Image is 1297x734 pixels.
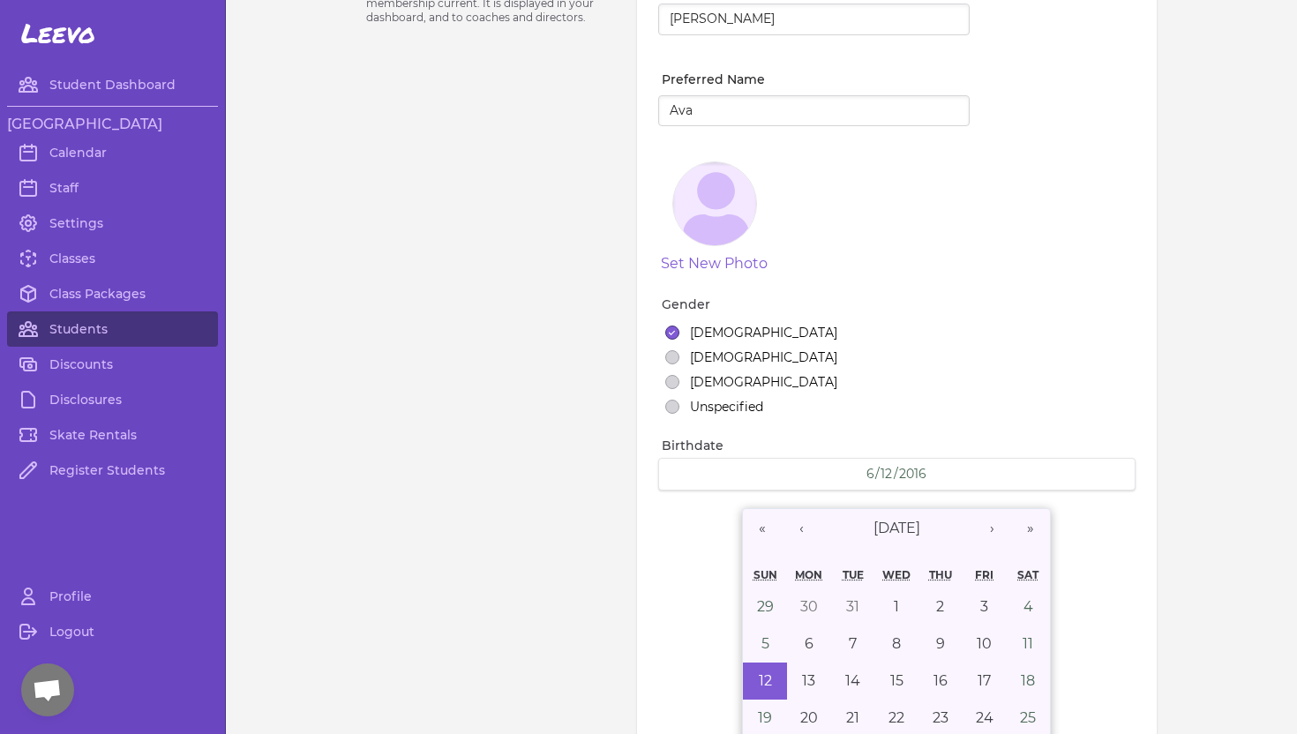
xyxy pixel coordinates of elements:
[894,465,898,483] span: /
[7,276,218,311] a: Class Packages
[7,67,218,102] a: Student Dashboard
[743,509,782,548] button: «
[898,466,927,483] input: YYYY
[7,382,218,417] a: Disclosures
[753,568,777,581] abbr: Sunday
[805,635,813,652] abbr: June 6, 2016
[662,437,1136,454] label: Birthdate
[936,635,945,652] abbr: June 9, 2016
[7,170,218,206] a: Staff
[758,709,772,726] abbr: June 19, 2016
[658,4,970,35] input: Richard Button
[933,672,948,689] abbr: June 16, 2016
[7,453,218,488] a: Register Students
[787,588,831,625] button: May 30, 2016
[894,598,899,615] abbr: June 1, 2016
[802,672,815,689] abbr: June 13, 2016
[1007,663,1051,700] button: June 18, 2016
[1011,509,1050,548] button: »
[873,520,920,536] span: [DATE]
[849,635,857,652] abbr: June 7, 2016
[874,588,918,625] button: June 1, 2016
[690,324,837,341] label: [DEMOGRAPHIC_DATA]
[7,241,218,276] a: Classes
[7,347,218,382] a: Discounts
[874,663,918,700] button: June 15, 2016
[963,625,1007,663] button: June 10, 2016
[7,417,218,453] a: Skate Rentals
[743,588,787,625] button: May 29, 2016
[690,398,763,416] label: Unspecified
[761,635,769,652] abbr: June 5, 2016
[1023,635,1033,652] abbr: June 11, 2016
[821,509,972,548] button: [DATE]
[743,625,787,663] button: June 5, 2016
[918,588,963,625] button: June 2, 2016
[874,625,918,663] button: June 8, 2016
[662,296,1136,313] label: Gender
[846,709,859,726] abbr: June 21, 2016
[831,588,875,625] button: May 31, 2016
[875,465,880,483] span: /
[963,588,1007,625] button: June 3, 2016
[7,206,218,241] a: Settings
[795,568,822,581] abbr: Monday
[787,663,831,700] button: June 13, 2016
[787,625,831,663] button: June 6, 2016
[21,663,74,716] a: Open chat
[662,71,970,88] label: Preferred Name
[800,709,818,726] abbr: June 20, 2016
[7,114,218,135] h3: [GEOGRAPHIC_DATA]
[831,625,875,663] button: June 7, 2016
[1017,568,1038,581] abbr: Saturday
[929,568,952,581] abbr: Thursday
[743,663,787,700] button: June 12, 2016
[977,635,992,652] abbr: June 10, 2016
[1007,588,1051,625] button: June 4, 2016
[978,672,991,689] abbr: June 17, 2016
[800,598,818,615] abbr: May 30, 2016
[866,466,875,483] input: MM
[658,95,970,127] input: Richard
[661,253,768,274] button: Set New Photo
[7,614,218,649] a: Logout
[7,311,218,347] a: Students
[21,18,95,49] span: Leevo
[759,672,772,689] abbr: June 12, 2016
[888,709,904,726] abbr: June 22, 2016
[1020,709,1036,726] abbr: June 25, 2016
[1023,598,1033,615] abbr: June 4, 2016
[980,598,988,615] abbr: June 3, 2016
[933,709,948,726] abbr: June 23, 2016
[845,672,860,689] abbr: June 14, 2016
[7,135,218,170] a: Calendar
[1007,625,1051,663] button: June 11, 2016
[918,663,963,700] button: June 16, 2016
[880,466,894,483] input: DD
[892,635,901,652] abbr: June 8, 2016
[936,598,944,615] abbr: June 2, 2016
[976,709,993,726] abbr: June 24, 2016
[975,568,993,581] abbr: Friday
[963,663,1007,700] button: June 17, 2016
[690,373,837,391] label: [DEMOGRAPHIC_DATA]
[757,598,774,615] abbr: May 29, 2016
[846,598,859,615] abbr: May 31, 2016
[782,509,821,548] button: ‹
[1021,672,1035,689] abbr: June 18, 2016
[890,672,903,689] abbr: June 15, 2016
[918,625,963,663] button: June 9, 2016
[831,663,875,700] button: June 14, 2016
[690,348,837,366] label: [DEMOGRAPHIC_DATA]
[972,509,1011,548] button: ›
[843,568,864,581] abbr: Tuesday
[882,568,911,581] abbr: Wednesday
[7,579,218,614] a: Profile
